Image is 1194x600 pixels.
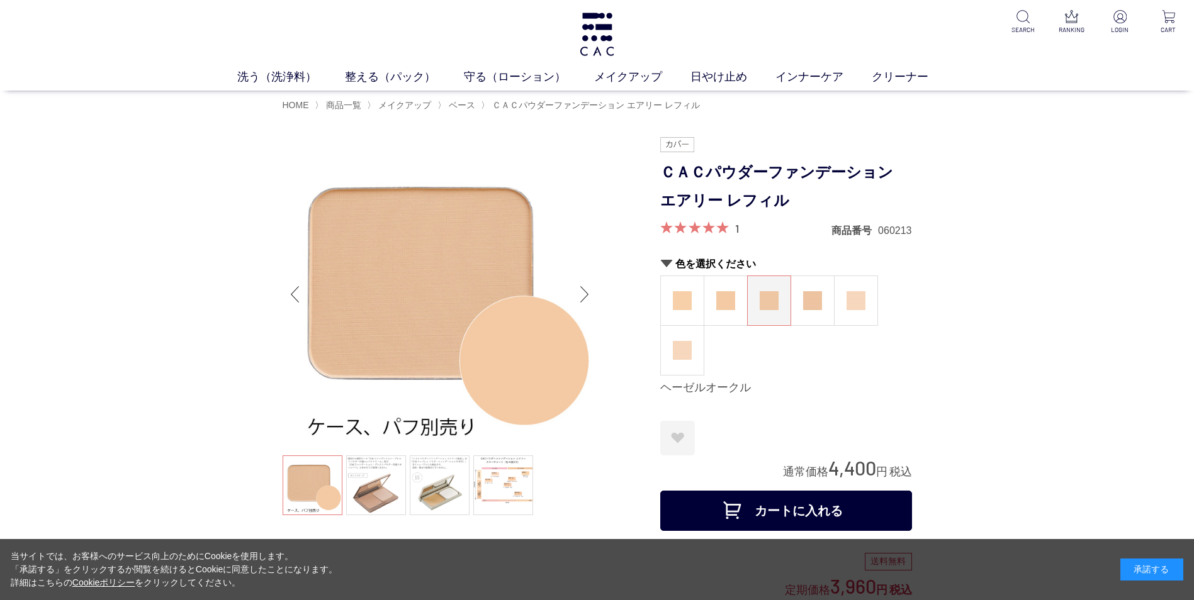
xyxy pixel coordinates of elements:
[1056,25,1087,35] p: RANKING
[660,421,695,455] a: お気に入りに登録する
[1153,10,1184,35] a: CART
[673,341,692,360] img: ピーチベージュ
[283,137,597,452] img: ＣＡＣパウダーファンデーション エアリー レフィル マカダミアオークル
[367,99,434,111] li: 〉
[747,275,791,326] dl: ヘーゼルオークル
[1153,25,1184,35] p: CART
[594,69,690,86] a: メイクアップ
[72,577,135,587] a: Cookieポリシー
[283,269,308,319] div: Previous slide
[437,99,478,111] li: 〉
[831,224,878,237] dt: 商品番号
[1056,10,1087,35] a: RANKING
[716,291,735,310] img: マカダミアオークル
[704,276,747,325] a: マカダミアオークル
[791,276,834,325] a: アーモンドオークル
[578,13,616,56] img: logo
[673,291,692,310] img: ココナッツオークル
[660,491,912,531] button: カートに入れる
[237,69,345,86] a: 洗う（洗浄料）
[660,275,704,326] dl: ココナッツオークル
[449,100,475,110] span: ベース
[490,100,700,110] a: ＣＡＣパウダーファンデーション エアリー レフィル
[835,276,877,325] a: ピーチアイボリー
[1120,558,1183,581] div: 承諾する
[315,99,364,111] li: 〉
[783,465,828,478] span: 通常価格
[834,275,878,326] dl: ピーチアイボリー
[735,221,739,235] a: 1
[492,100,700,110] span: ＣＡＣパウダーファンデーション エアリー レフィル
[872,69,957,86] a: クリーナー
[446,100,475,110] a: ベース
[481,99,703,111] li: 〉
[464,69,594,86] a: 守る（ローション）
[803,291,822,310] img: アーモンドオークル
[378,100,431,110] span: メイクアップ
[660,257,912,270] h2: 色を選択ください
[660,137,694,152] img: カバー
[847,291,865,310] img: ピーチアイボリー
[1008,10,1039,35] a: SEARCH
[661,326,704,375] a: ピーチベージュ
[1105,25,1135,35] p: LOGIN
[345,69,464,86] a: 整える（パック）
[791,275,835,326] dl: アーモンドオークル
[760,291,779,310] img: ヘーゼルオークル
[660,158,912,215] h1: ＣＡＣパウダーファンデーション エアリー レフィル
[376,100,431,110] a: メイクアップ
[1105,10,1135,35] a: LOGIN
[878,224,911,237] dd: 060213
[876,465,887,478] span: 円
[11,550,338,589] div: 当サイトでは、お客様へのサービス向上のためにCookieを使用します。 「承諾する」をクリックするか閲覧を続けるとCookieに同意したことになります。 詳細はこちらの をクリックしてください。
[326,100,361,110] span: 商品一覧
[660,325,704,375] dl: ピーチベージュ
[324,100,361,110] a: 商品一覧
[775,69,872,86] a: インナーケア
[828,456,876,479] span: 4,400
[661,276,704,325] a: ココナッツオークル
[1008,25,1039,35] p: SEARCH
[572,269,597,319] div: Next slide
[889,465,912,478] span: 税込
[704,275,748,326] dl: マカダミアオークル
[690,69,775,86] a: 日やけ止め
[283,100,309,110] a: HOME
[660,381,912,396] div: ヘーゼルオークル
